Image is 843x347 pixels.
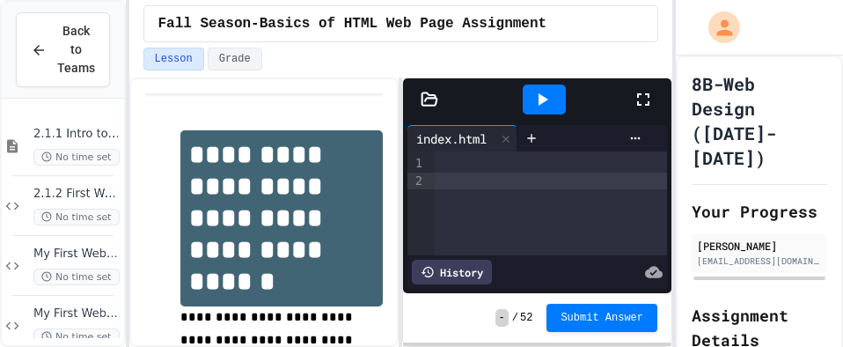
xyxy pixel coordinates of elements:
span: My First Webpage On Your Own Asssignment [33,306,121,321]
div: My Account [690,7,744,48]
span: 2.1.2 First Webpage [33,187,121,202]
span: No time set [33,269,120,285]
span: Submit Answer [561,311,643,325]
button: Submit Answer [546,304,657,332]
span: No time set [33,329,120,345]
span: Fall Season-Basics of HTML Web Page Assignment [158,13,547,34]
div: History [412,260,492,284]
div: index.html [407,129,495,148]
button: Back to Teams [16,12,110,87]
div: [EMAIL_ADDRESS][DOMAIN_NAME] [697,255,822,268]
button: Lesson [143,48,204,70]
div: [PERSON_NAME] [697,238,822,254]
div: index.html [407,125,517,151]
div: 1 [407,155,425,173]
div: 2 [407,173,425,190]
span: - [495,309,509,327]
span: No time set [33,149,120,166]
span: 2.1.1 Intro to HTML [33,127,121,142]
span: Back to Teams [57,22,95,78]
span: My First Webpage Practice with Tags [33,247,121,262]
span: 52 [520,311,532,325]
span: No time set [33,209,120,225]
button: Grade [208,48,262,70]
h1: 8B-Web Design ([DATE]-[DATE]) [692,71,827,170]
h2: Your Progress [692,199,827,224]
span: / [512,311,518,325]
